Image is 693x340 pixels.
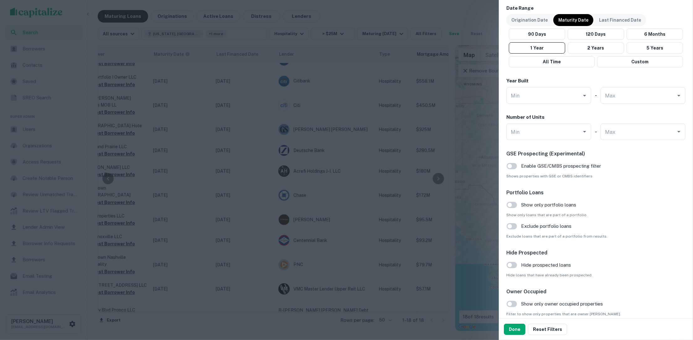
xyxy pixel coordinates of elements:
[506,114,545,121] h6: Number of Units
[506,189,685,196] h6: Portfolio Loans
[595,92,597,99] h6: -
[506,288,685,296] h6: Owner Occupied
[506,77,529,85] h6: Year Built
[504,324,525,335] button: Done
[627,29,683,40] button: 6 Months
[506,212,685,218] span: Show only loans that are part of a portfolio.
[506,150,685,158] h6: GSE Prospecting (Experimental)
[599,17,641,24] p: Last Financed Date
[528,324,567,335] button: Reset Filters
[506,233,685,239] span: Exclude loans that are part of a portfolio from results.
[675,91,683,100] button: Open
[568,29,624,40] button: 120 Days
[506,5,685,12] h6: Date Range
[597,56,683,67] button: Custom
[521,261,571,269] span: Hide prospected loans
[580,127,589,136] button: Open
[662,290,693,320] iframe: Chat Widget
[506,249,685,257] h6: Hide Prospected
[511,17,548,24] p: Origination Date
[509,42,565,54] button: 1 Year
[506,173,685,179] span: Shows properties with GSE or CMBS identifiers
[595,128,597,135] h6: -
[521,222,571,230] span: Exclude portfolio loans
[580,91,589,100] button: Open
[509,56,595,67] button: All Time
[506,311,685,317] span: Filter to show only properties that are owner [PERSON_NAME].
[568,42,624,54] button: 2 Years
[509,29,565,40] button: 90 Days
[521,201,576,209] span: Show only portfolio loans
[627,42,683,54] button: 5 Years
[558,17,588,24] p: Maturity Date
[521,162,601,170] span: Enable GSE/CMBS prospecting filter
[506,272,685,278] span: Hide loans that have already been prospected.
[521,300,603,308] span: Show only owner occupied properties
[675,127,683,136] button: Open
